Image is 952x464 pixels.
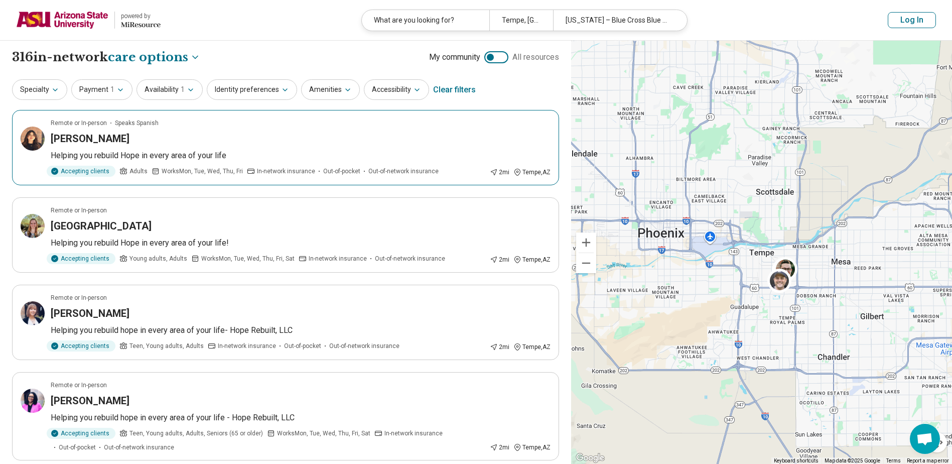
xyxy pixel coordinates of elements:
[162,167,243,176] span: Works Mon, Tue, Wed, Thu, Fri
[489,10,553,31] div: Tempe, [GEOGRAPHIC_DATA]
[513,255,551,264] div: Tempe , AZ
[12,79,67,100] button: Specialty
[284,341,321,351] span: Out-of-pocket
[907,458,949,463] a: Report a map error
[207,79,297,100] button: Identity preferences
[51,150,551,162] p: Helping you rebuild Hope in every area of your life
[129,254,187,263] span: Young adults, Adults
[886,458,901,463] a: Terms
[16,8,161,32] a: Arizona State Universitypowered by
[51,306,129,320] h3: [PERSON_NAME]
[218,341,276,351] span: In-network insurance
[12,49,200,66] h1: 316 in-network
[490,443,509,452] div: 2 mi
[257,167,315,176] span: In-network insurance
[51,237,551,249] p: Helping you rebuild Hope in every area of your life!
[429,51,480,63] span: My community
[513,443,551,452] div: Tempe , AZ
[51,119,107,128] p: Remote or In-person
[368,167,439,176] span: Out-of-network insurance
[51,206,107,215] p: Remote or In-person
[51,394,129,408] h3: [PERSON_NAME]
[121,12,161,21] div: powered by
[309,254,367,263] span: In-network insurance
[51,412,551,424] p: Helping you rebuild hope in every area of your life - Hope Rebuilt, LLC
[490,168,509,177] div: 2 mi
[110,84,114,95] span: 1
[513,168,551,177] div: Tempe , AZ
[51,381,107,390] p: Remote or In-person
[104,443,174,452] span: Out-of-network insurance
[329,341,399,351] span: Out-of-network insurance
[108,49,188,66] span: care options
[888,12,936,28] button: Log In
[512,51,559,63] span: All resources
[47,340,115,352] div: Accepting clients
[115,119,159,128] span: Speaks Spanish
[16,8,108,32] img: Arizona State University
[71,79,132,100] button: Payment1
[433,78,476,102] div: Clear filters
[576,253,596,273] button: Zoom out
[51,219,152,233] h3: [GEOGRAPHIC_DATA]
[362,10,489,31] div: What are you looking for?
[323,167,360,176] span: Out-of-pocket
[490,255,509,264] div: 2 mi
[51,132,129,146] h3: [PERSON_NAME]
[513,342,551,352] div: Tempe , AZ
[553,10,681,31] div: [US_STATE] – Blue Cross Blue Shield
[490,342,509,352] div: 2 mi
[47,166,115,177] div: Accepting clients
[137,79,203,100] button: Availability1
[51,324,551,336] p: Helping you rebuild hope in every area of your life- Hope Rebuilt, LLC
[277,429,370,438] span: Works Mon, Tue, Wed, Thu, Fri, Sat
[364,79,429,100] button: Accessibility
[910,424,940,454] a: Open chat
[181,84,185,95] span: 1
[301,79,360,100] button: Amenities
[129,341,204,351] span: Teen, Young adults, Adults
[129,167,148,176] span: Adults
[129,429,263,438] span: Teen, Young adults, Adults, Seniors (65 or older)
[51,293,107,302] p: Remote or In-person
[108,49,200,66] button: Care options
[825,458,880,463] span: Map data ©2025 Google
[384,429,443,438] span: In-network insurance
[47,428,115,439] div: Accepting clients
[201,254,295,263] span: Works Mon, Tue, Wed, Thu, Fri, Sat
[576,233,596,253] button: Zoom in
[47,253,115,264] div: Accepting clients
[375,254,445,263] span: Out-of-network insurance
[59,443,96,452] span: Out-of-pocket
